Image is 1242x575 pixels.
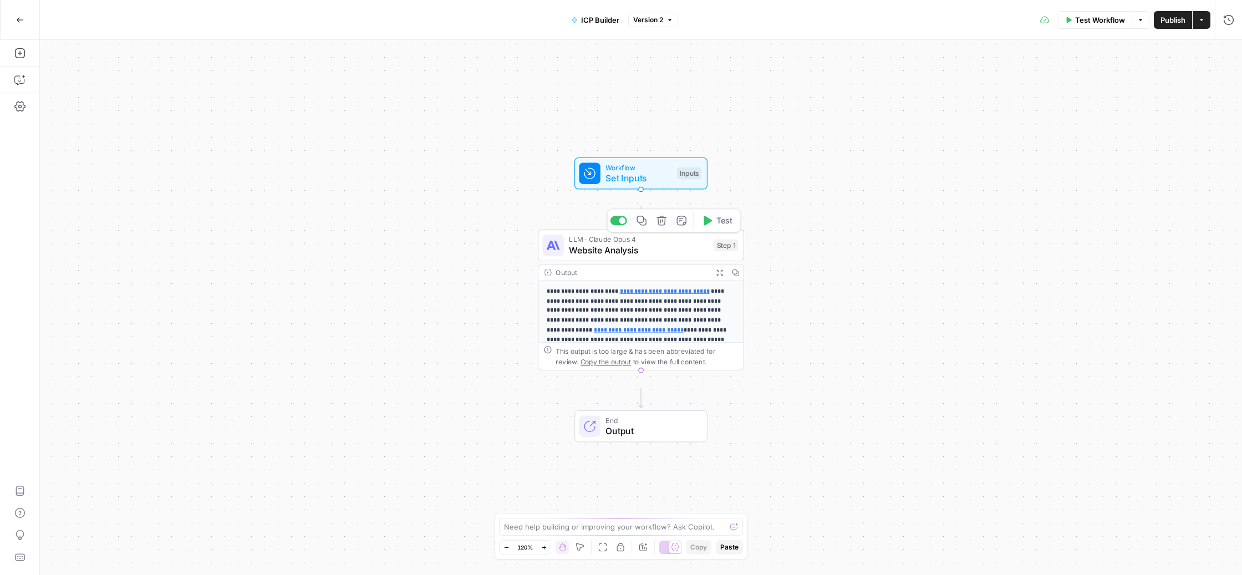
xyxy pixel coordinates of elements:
span: Workflow [605,162,671,172]
span: End [605,415,696,425]
div: Output [556,267,707,278]
span: Version 2 [633,15,663,25]
g: Edge from step_1 to end [639,388,643,408]
button: ICP Builder [564,11,626,29]
span: Publish [1160,14,1185,26]
button: Test [696,212,737,229]
span: ICP Builder [581,14,619,26]
button: Publish [1154,11,1192,29]
button: Version 2 [628,13,678,27]
div: Inputs [677,167,701,180]
span: Website Analysis [569,243,709,257]
span: Output [605,424,696,437]
button: Copy [686,540,711,554]
div: WorkflowSet InputsInputs [538,157,744,190]
div: Step 1 [714,240,738,252]
div: EndOutput [538,410,744,442]
span: Test [716,215,732,227]
span: LLM · Claude Opus 4 [569,234,709,245]
span: Copy the output [581,358,631,365]
button: Paste [716,540,743,554]
span: 120% [517,543,533,552]
span: Test Workflow [1075,14,1125,26]
span: Paste [720,542,739,552]
span: Set Inputs [605,171,671,185]
button: Test Workflow [1058,11,1132,29]
div: This output is too large & has been abbreviated for review. to view the full content. [556,346,738,367]
g: Edge from start to step_1 [639,206,643,227]
span: Copy [690,542,707,552]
